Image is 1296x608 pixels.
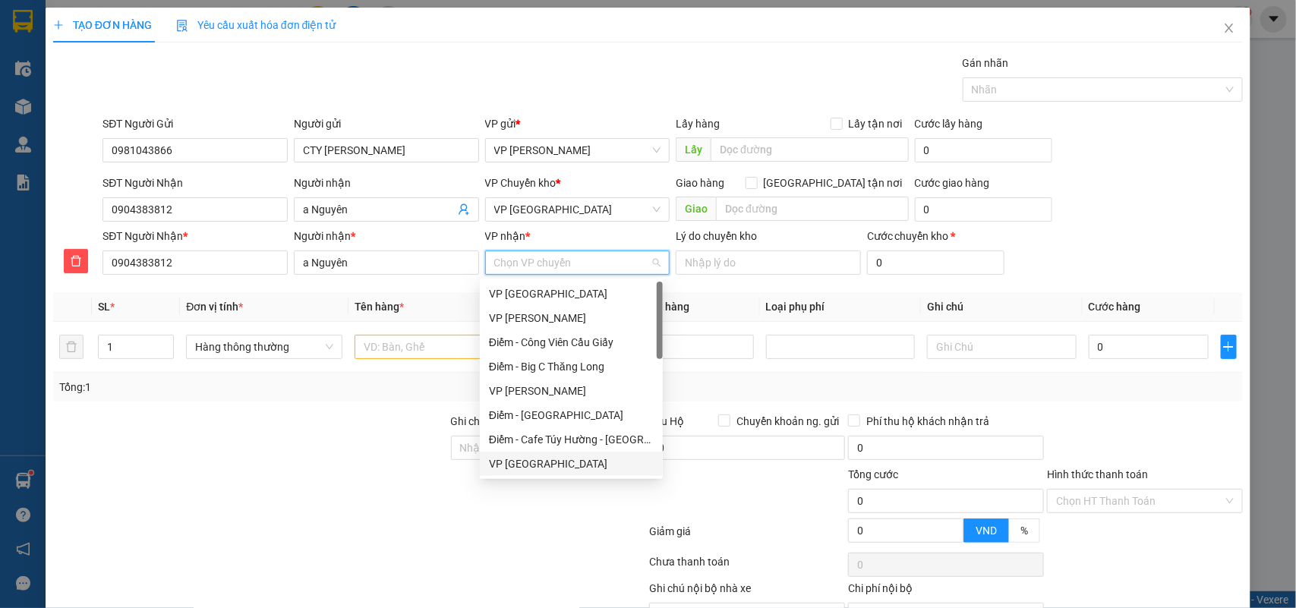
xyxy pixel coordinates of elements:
[53,20,64,30] span: plus
[963,57,1009,69] label: Gán nhãn
[451,436,647,460] input: Ghi chú đơn hàng
[195,336,333,358] span: Hàng thông thường
[1221,335,1238,359] button: plus
[1223,22,1235,34] span: close
[102,228,288,244] div: SĐT Người Nhận
[59,379,501,395] div: Tổng: 1
[186,301,243,313] span: Đơn vị tính
[915,118,983,130] label: Cước lấy hàng
[294,250,479,275] input: Tên người nhận
[730,413,845,430] span: Chuyển khoản ng. gửi
[915,197,1052,222] input: Cước giao hàng
[1222,341,1237,353] span: plus
[716,197,909,221] input: Dọc đường
[976,525,997,537] span: VND
[294,115,479,132] div: Người gửi
[1089,301,1141,313] span: Cước hàng
[480,306,663,330] div: VP Nguyễn Xiển
[848,580,1044,603] div: Chi phí nội bộ
[489,455,654,472] div: VP [GEOGRAPHIC_DATA]
[102,115,288,132] div: SĐT Người Gửi
[1047,468,1148,480] label: Hình thức thanh toán
[676,118,720,130] span: Lấy hàng
[451,415,534,427] label: Ghi chú đơn hàng
[355,335,504,359] input: VD: Bàn, Ghế
[485,230,526,242] span: VP nhận
[676,250,861,275] input: Lý do chuyển kho
[1020,525,1028,537] span: %
[102,175,288,191] div: SĐT Người Nhận
[176,20,188,32] img: icon
[489,383,654,399] div: VP [PERSON_NAME]
[711,137,909,162] input: Dọc đường
[649,415,684,427] span: Thu Hộ
[485,177,557,189] span: VP Chuyển kho
[294,228,479,244] div: Người nhận
[59,335,84,359] button: delete
[489,358,654,375] div: Điểm - Big C Thăng Long
[480,330,663,354] div: Điểm - Công Viên Cầu Giấy
[480,282,663,306] div: VP Thái Bình
[480,452,663,476] div: VP Tiền Hải
[489,310,654,326] div: VP [PERSON_NAME]
[480,427,663,452] div: Điểm - Cafe Túy Hường - Diêm Điền
[355,301,404,313] span: Tên hàng
[458,203,470,216] span: user-add
[927,335,1077,359] input: Ghi Chú
[915,138,1052,162] input: Cước lấy hàng
[480,403,663,427] div: Điểm - Nam Định
[53,19,152,31] span: TẠO ĐƠN HÀNG
[489,334,654,351] div: Điểm - Công Viên Cầu Giấy
[489,407,654,424] div: Điểm - [GEOGRAPHIC_DATA]
[64,249,88,273] button: delete
[634,335,754,359] input: 0
[485,115,670,132] div: VP gửi
[294,175,479,191] div: Người nhận
[102,250,288,275] input: SĐT người nhận
[98,301,110,313] span: SL
[649,580,845,603] div: Ghi chú nội bộ nhà xe
[760,292,922,322] th: Loại phụ phí
[676,230,757,242] label: Lý do chuyển kho
[65,255,87,267] span: delete
[494,139,661,162] span: VP Trần Khát Chân
[176,19,336,31] span: Yêu cầu xuất hóa đơn điện tử
[676,137,711,162] span: Lấy
[915,177,990,189] label: Cước giao hàng
[676,177,724,189] span: Giao hàng
[867,228,1004,244] div: Cước chuyển kho
[843,115,909,132] span: Lấy tận nơi
[676,197,716,221] span: Giao
[648,523,847,550] div: Giảm giá
[848,468,898,480] span: Tổng cước
[480,354,663,379] div: Điểm - Big C Thăng Long
[648,553,847,580] div: Chưa thanh toán
[860,413,995,430] span: Phí thu hộ khách nhận trả
[758,175,909,191] span: [GEOGRAPHIC_DATA] tận nơi
[921,292,1083,322] th: Ghi chú
[489,285,654,302] div: VP [GEOGRAPHIC_DATA]
[489,431,654,448] div: Điểm - Cafe Túy Hường - [GEOGRAPHIC_DATA]
[494,198,661,221] span: VP Thái Bình
[480,379,663,403] div: VP Phạm Văn Đồng
[1208,8,1250,50] button: Close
